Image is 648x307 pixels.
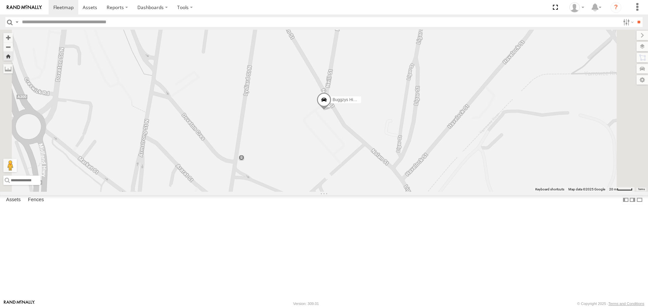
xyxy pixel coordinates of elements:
img: rand-logo.svg [7,5,42,10]
label: Hide Summary Table [636,195,643,205]
label: Search Query [14,17,20,27]
button: Zoom in [3,33,13,42]
button: Zoom out [3,42,13,52]
button: Zoom Home [3,52,13,61]
label: Dock Summary Table to the Left [622,195,629,205]
button: Keyboard shortcuts [535,187,564,192]
label: Fences [25,195,47,205]
span: Buggzys HiAce #2 [333,97,366,102]
button: Drag Pegman onto the map to open Street View [3,159,17,172]
div: John Vu [567,2,587,12]
label: Measure [3,64,13,73]
a: Visit our Website [4,300,35,307]
a: Terms and Conditions [609,302,644,306]
i: ? [611,2,621,13]
label: Map Settings [637,75,648,85]
label: Search Filter Options [620,17,635,27]
a: Terms (opens in new tab) [638,188,645,190]
label: Dock Summary Table to the Right [629,195,636,205]
button: Map Scale: 20 m per 42 pixels [607,187,634,192]
span: Map data ©2025 Google [568,187,605,191]
label: Assets [3,195,24,205]
div: © Copyright 2025 - [577,302,644,306]
div: Version: 309.01 [293,302,319,306]
span: 20 m [609,187,617,191]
